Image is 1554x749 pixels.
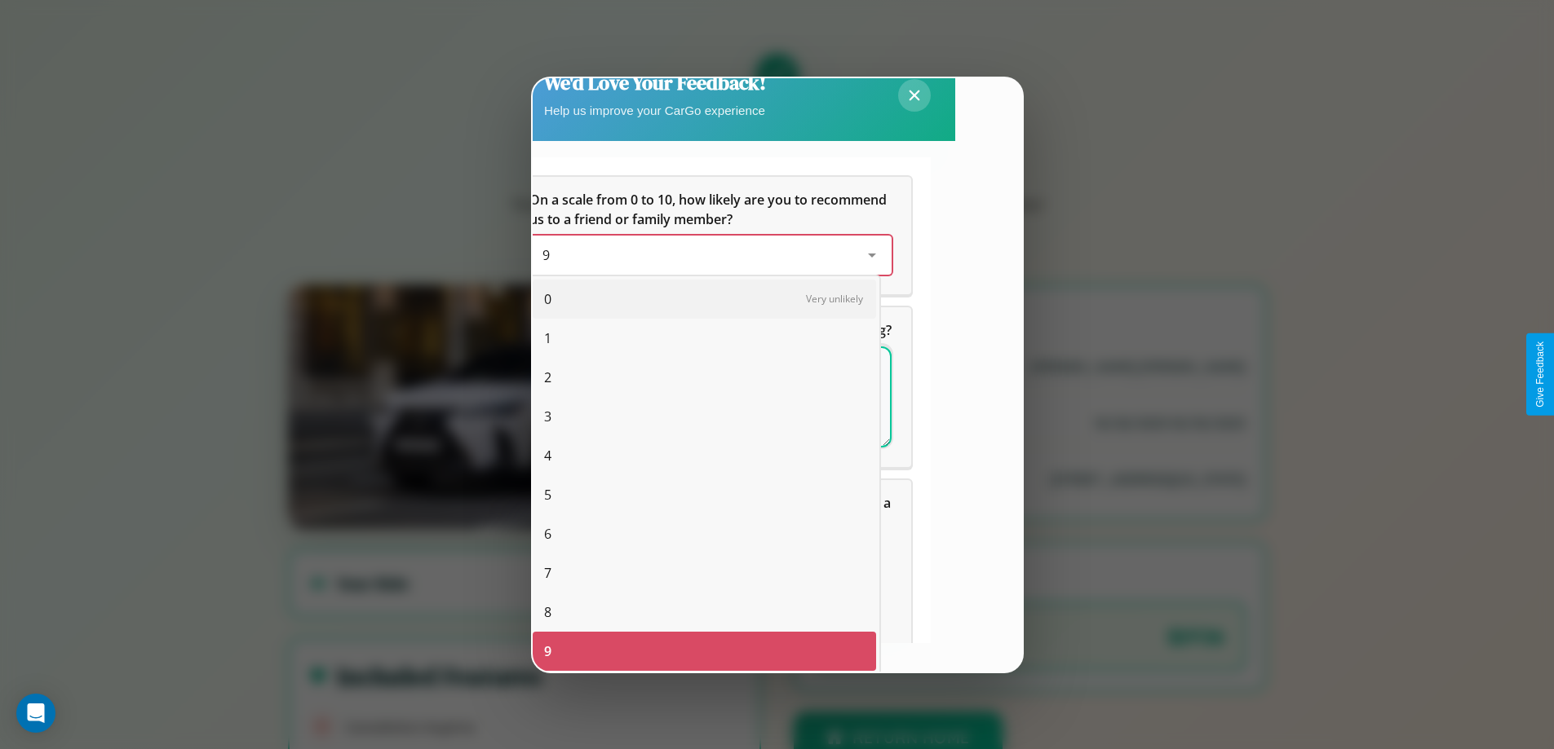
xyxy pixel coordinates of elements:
[544,563,551,583] span: 7
[544,99,766,121] p: Help us improve your CarGo experience
[533,553,876,593] div: 7
[533,358,876,397] div: 2
[533,436,876,475] div: 4
[544,69,766,96] h2: We'd Love Your Feedback!
[544,602,551,622] span: 8
[529,321,892,339] span: What can we do to make your experience more satisfying?
[510,177,911,294] div: On a scale from 0 to 10, how likely are you to recommend us to a friend or family member?
[529,236,892,275] div: On a scale from 0 to 10, how likely are you to recommend us to a friend or family member?
[533,671,876,710] div: 10
[533,280,876,319] div: 0
[533,593,876,632] div: 8
[544,289,551,309] span: 0
[529,190,892,229] h5: On a scale from 0 to 10, how likely are you to recommend us to a friend or family member?
[1534,341,1546,408] div: Give Feedback
[533,397,876,436] div: 3
[529,494,894,531] span: Which of the following features do you value the most in a vehicle?
[544,446,551,465] span: 4
[533,514,876,553] div: 6
[542,246,550,264] span: 9
[544,407,551,426] span: 3
[16,694,55,733] div: Open Intercom Messenger
[533,319,876,358] div: 1
[544,641,551,661] span: 9
[544,524,551,544] span: 6
[806,292,863,306] span: Very unlikely
[544,485,551,504] span: 5
[533,475,876,514] div: 5
[544,328,551,348] span: 1
[544,368,551,387] span: 2
[529,191,890,228] span: On a scale from 0 to 10, how likely are you to recommend us to a friend or family member?
[533,632,876,671] div: 9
